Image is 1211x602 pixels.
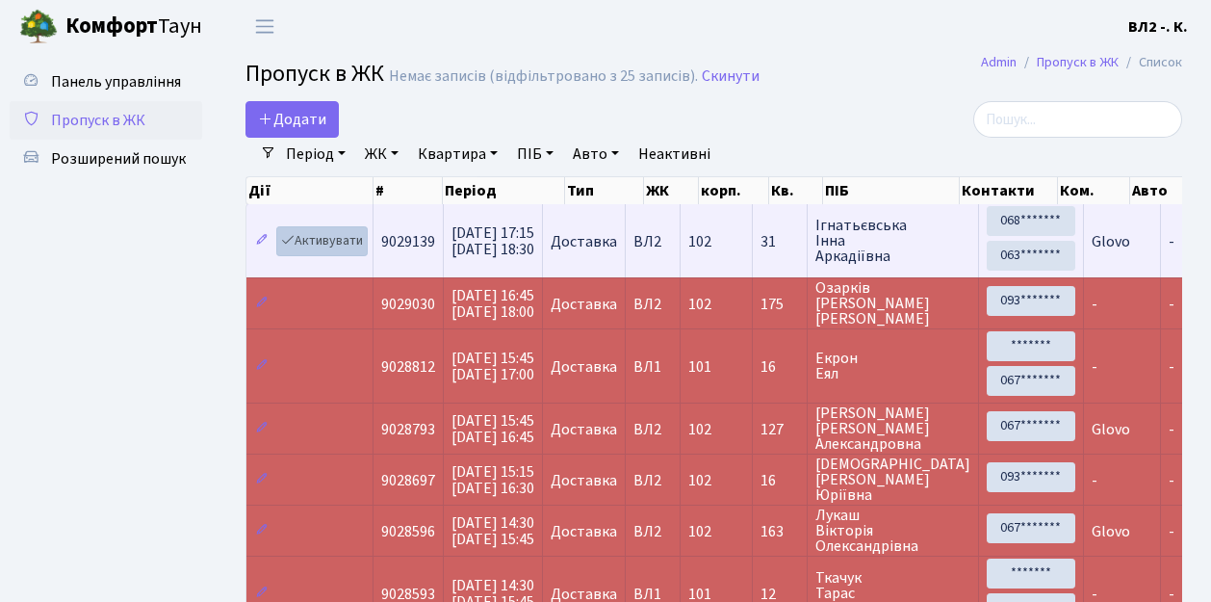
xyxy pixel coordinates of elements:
span: Доставка [551,297,617,312]
span: [DATE] 14:30 [DATE] 15:45 [451,512,534,550]
b: Комфорт [65,11,158,41]
span: Доставка [551,587,617,602]
span: 9028596 [381,521,435,542]
span: Пропуск в ЖК [51,110,145,131]
span: - [1169,470,1174,491]
img: logo.png [19,8,58,46]
span: Ігнатьєвська Інна Аркадіївна [815,218,970,264]
th: # [374,177,443,204]
a: ПІБ [509,138,561,170]
b: ВЛ2 -. К. [1128,16,1188,38]
span: [DATE] 15:15 [DATE] 16:30 [451,461,534,499]
span: Glovo [1092,231,1130,252]
span: ВЛ2 [633,524,672,539]
th: Дії [246,177,374,204]
span: 127 [760,422,799,437]
span: ВЛ2 [633,297,672,312]
span: [DATE] 15:45 [DATE] 16:45 [451,410,534,448]
th: Кв. [769,177,823,204]
a: Додати [245,101,339,138]
span: 101 [688,356,711,378]
th: ЖК [644,177,699,204]
span: ВЛ2 [633,234,672,249]
span: [DEMOGRAPHIC_DATA] [PERSON_NAME] Юріївна [815,457,970,503]
a: Admin [981,52,1017,72]
span: Glovo [1092,419,1130,440]
input: Пошук... [973,101,1182,138]
nav: breadcrumb [952,42,1211,83]
a: Активувати [276,226,368,256]
span: Панель управління [51,71,181,92]
a: Квартира [410,138,505,170]
span: 9028697 [381,470,435,491]
a: Неактивні [631,138,718,170]
th: Авто [1130,177,1194,204]
a: ЖК [357,138,406,170]
span: Доставка [551,524,617,539]
span: 12 [760,587,799,602]
a: Пропуск в ЖК [10,101,202,140]
span: - [1092,294,1097,315]
div: Немає записів (відфільтровано з 25 записів). [389,67,698,86]
span: Glovo [1092,521,1130,542]
li: Список [1119,52,1182,73]
a: Панель управління [10,63,202,101]
span: 16 [760,359,799,375]
span: 102 [688,419,711,440]
a: Розширений пошук [10,140,202,178]
span: Доставка [551,422,617,437]
th: Період [443,177,565,204]
span: ВЛ2 [633,473,672,488]
span: [DATE] 16:45 [DATE] 18:00 [451,285,534,323]
span: [DATE] 17:15 [DATE] 18:30 [451,222,534,260]
th: ПІБ [823,177,959,204]
span: 163 [760,524,799,539]
a: Період [278,138,353,170]
th: корп. [699,177,769,204]
span: Лукаш Вікторія Олександрівна [815,508,970,554]
th: Контакти [960,177,1058,204]
a: Пропуск в ЖК [1037,52,1119,72]
span: 16 [760,473,799,488]
span: - [1169,521,1174,542]
span: Пропуск в ЖК [245,57,384,91]
span: - [1169,231,1174,252]
span: 102 [688,521,711,542]
th: Ком. [1058,177,1130,204]
span: 102 [688,470,711,491]
span: [PERSON_NAME] [PERSON_NAME] Александровна [815,406,970,452]
span: ВЛ2 [633,422,672,437]
span: 175 [760,297,799,312]
span: - [1169,356,1174,378]
a: Авто [565,138,627,170]
span: [DATE] 15:45 [DATE] 17:00 [451,348,534,385]
span: Екрон Еял [815,351,970,381]
span: 31 [760,234,799,249]
span: Озарків [PERSON_NAME] [PERSON_NAME] [815,280,970,327]
span: ВЛ1 [633,359,672,375]
span: 9029030 [381,294,435,315]
span: Таун [65,11,202,43]
span: 9028812 [381,356,435,378]
span: - [1169,419,1174,440]
span: 102 [688,294,711,315]
span: - [1092,470,1097,491]
span: Розширений пошук [51,148,186,170]
span: 9029139 [381,231,435,252]
span: - [1169,294,1174,315]
span: Доставка [551,359,617,375]
a: ВЛ2 -. К. [1128,15,1188,39]
th: Тип [565,177,644,204]
span: - [1092,356,1097,378]
span: Доставка [551,473,617,488]
span: Додати [258,109,326,130]
a: Скинути [702,67,760,86]
span: ВЛ1 [633,587,672,602]
span: Доставка [551,234,617,249]
button: Переключити навігацію [241,11,289,42]
span: 102 [688,231,711,252]
span: 9028793 [381,419,435,440]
